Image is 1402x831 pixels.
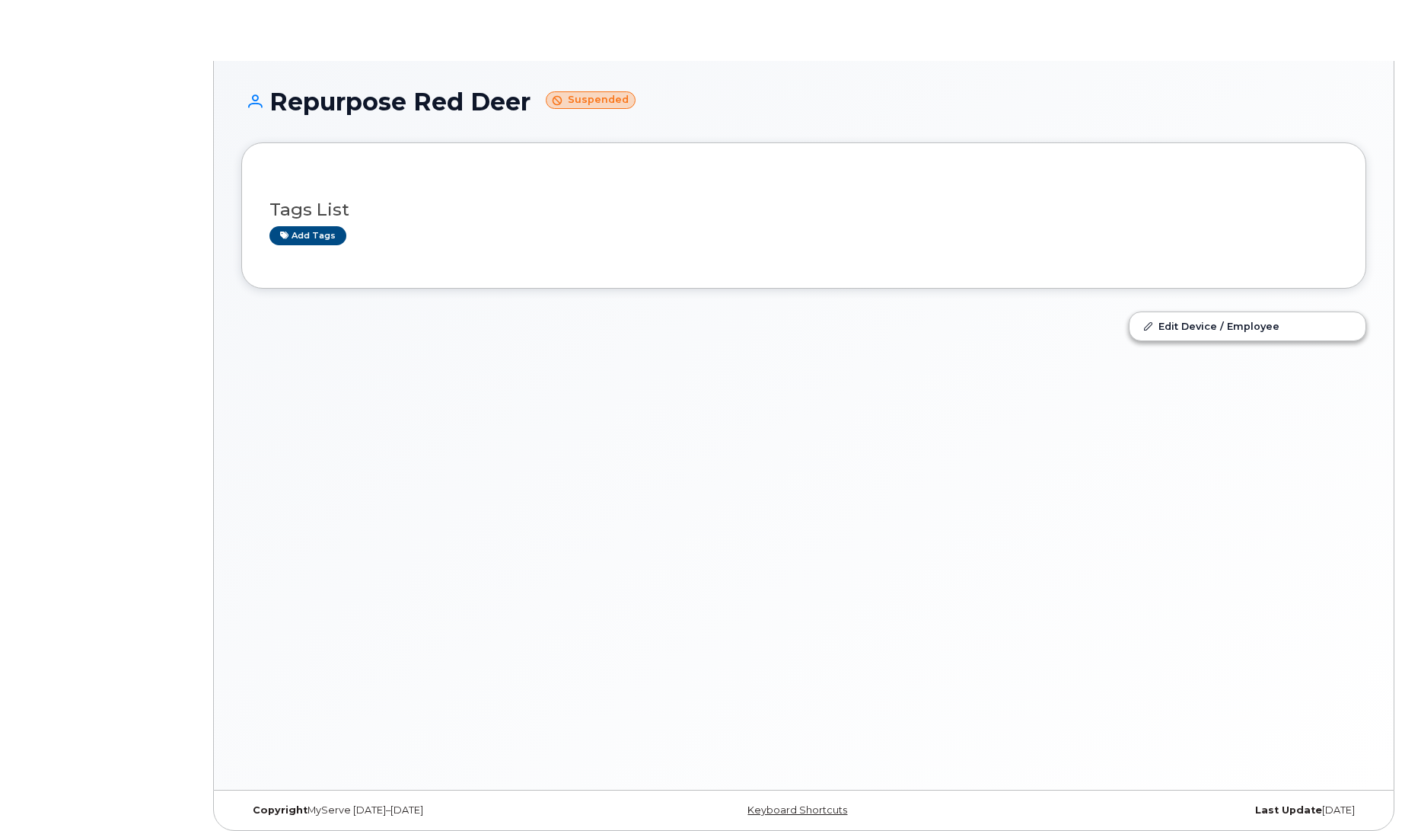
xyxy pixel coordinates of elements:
[269,200,1338,219] h3: Tags List
[991,804,1366,817] div: [DATE]
[747,804,847,816] a: Keyboard Shortcuts
[241,804,617,817] div: MyServe [DATE]–[DATE]
[241,88,1366,115] h1: Repurpose Red Deer
[1255,804,1322,816] strong: Last Update
[1130,312,1365,340] a: Edit Device / Employee
[269,226,346,245] a: Add tags
[253,804,307,816] strong: Copyright
[546,91,636,109] small: Suspended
